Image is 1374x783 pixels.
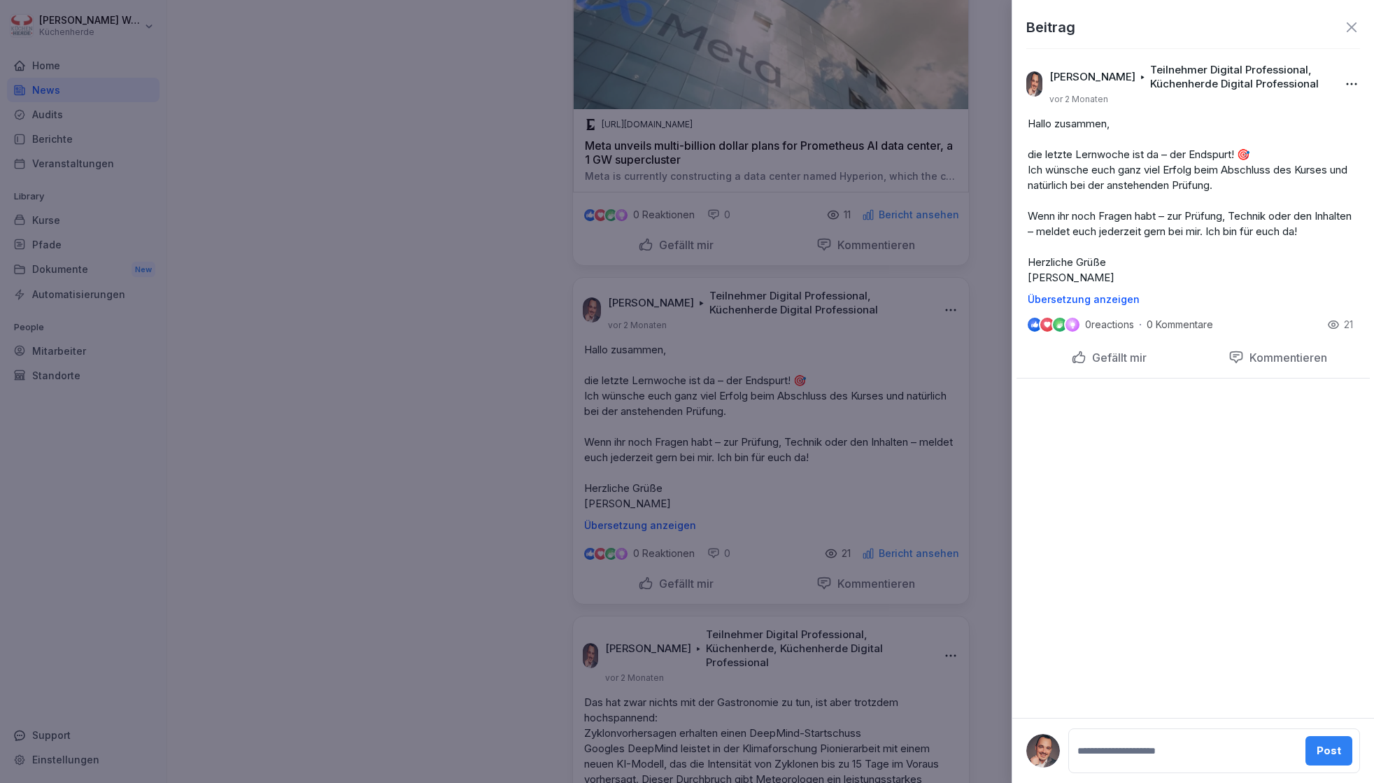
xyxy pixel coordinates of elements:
[1026,71,1042,97] img: blkuibim9ggwy8x0ihyxhg17.png
[1147,319,1224,330] p: 0 Kommentare
[1317,743,1341,759] div: Post
[1086,351,1147,365] p: Gefällt mir
[1028,294,1359,305] p: Übersetzung anzeigen
[1026,734,1060,768] img: blkuibim9ggwy8x0ihyxhg17.png
[1150,63,1329,91] p: Teilnehmer Digital Professional, Küchenherde Digital Professional
[1049,70,1135,84] p: [PERSON_NAME]
[1305,736,1352,766] button: Post
[1028,116,1359,285] p: Hallo zusammen, die letzte Lernwoche ist da – der Endspurt! 🎯 Ich wünsche euch ganz viel Erfolg b...
[1244,351,1327,365] p: Kommentieren
[1344,318,1353,332] p: 21
[1085,319,1134,330] p: 0 reactions
[1049,94,1108,105] p: vor 2 Monaten
[1026,17,1075,38] p: Beitrag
